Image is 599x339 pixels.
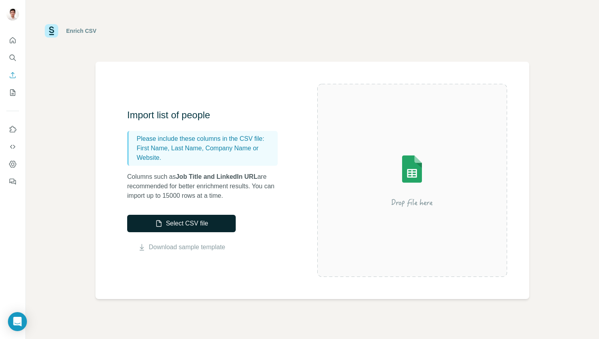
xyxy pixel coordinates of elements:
[137,134,275,144] p: Please include these columns in the CSV file:
[6,51,19,65] button: Search
[127,172,286,201] p: Columns such as are recommended for better enrichment results. You can import up to 15000 rows at...
[66,27,96,35] div: Enrich CSV
[6,122,19,136] button: Use Surfe on LinkedIn
[8,312,27,331] div: Open Intercom Messenger
[6,8,19,21] img: Avatar
[6,68,19,82] button: Enrich CSV
[6,33,19,47] button: Quick start
[6,174,19,189] button: Feedback
[127,215,236,232] button: Select CSV file
[6,140,19,154] button: Use Surfe API
[127,109,286,121] h3: Import list of people
[176,173,258,180] span: Job Title and LinkedIn URL
[6,85,19,100] button: My lists
[341,133,483,228] img: Surfe Illustration - Drop file here or select below
[45,24,58,38] img: Surfe Logo
[149,242,225,252] a: Download sample template
[127,242,236,252] button: Download sample template
[6,157,19,171] button: Dashboard
[137,144,275,163] p: First Name, Last Name, Company Name or Website.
